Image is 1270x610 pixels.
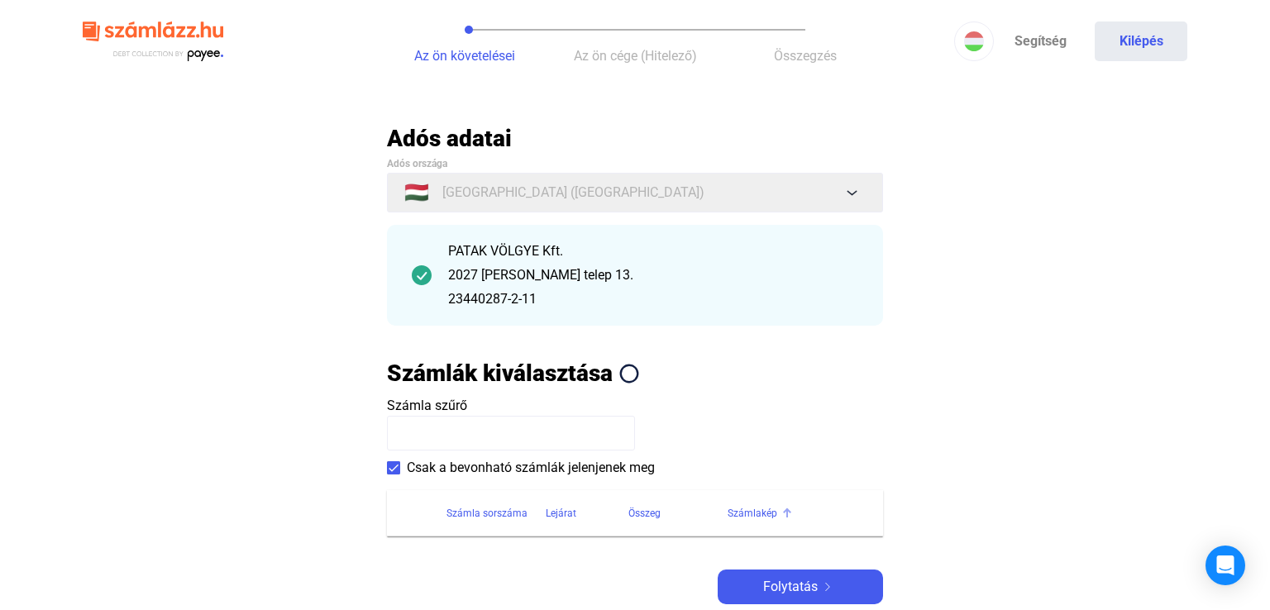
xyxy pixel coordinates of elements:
[1206,546,1245,585] div: Open Intercom Messenger
[448,265,858,285] div: 2027 [PERSON_NAME] telep 13.
[387,359,613,388] h2: Számlák kiválasztása
[628,503,661,523] div: Összeg
[628,503,728,523] div: Összeg
[442,183,704,203] span: [GEOGRAPHIC_DATA] ([GEOGRAPHIC_DATA])
[414,48,515,64] span: Az ön követelései
[448,289,858,309] div: 23440287-2-11
[546,503,576,523] div: Lejárat
[387,398,467,413] span: Számla szűrő
[774,48,837,64] span: Összegzés
[728,503,863,523] div: Számlakép
[83,15,223,69] img: szamlazzhu-logo
[818,583,838,591] img: arrow-right-white
[1095,21,1187,61] button: Kilépés
[387,173,883,212] button: 🇭🇺[GEOGRAPHIC_DATA] ([GEOGRAPHIC_DATA])
[446,503,546,523] div: Számla sorszáma
[574,48,697,64] span: Az ön cége (Hitelező)
[387,124,883,153] h2: Adós adatai
[387,158,447,169] span: Adós országa
[546,503,628,523] div: Lejárat
[407,458,655,478] span: Csak a bevonható számlák jelenjenek meg
[448,241,858,261] div: PATAK VÖLGYE Kft.
[763,577,818,597] span: Folytatás
[404,183,429,203] span: 🇭🇺
[728,503,777,523] div: Számlakép
[954,21,994,61] button: HU
[412,265,432,285] img: checkmark-darker-green-circle
[718,569,883,604] button: Folytatásarrow-right-white
[446,503,528,523] div: Számla sorszáma
[964,31,984,51] img: HU
[994,21,1086,61] a: Segítség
